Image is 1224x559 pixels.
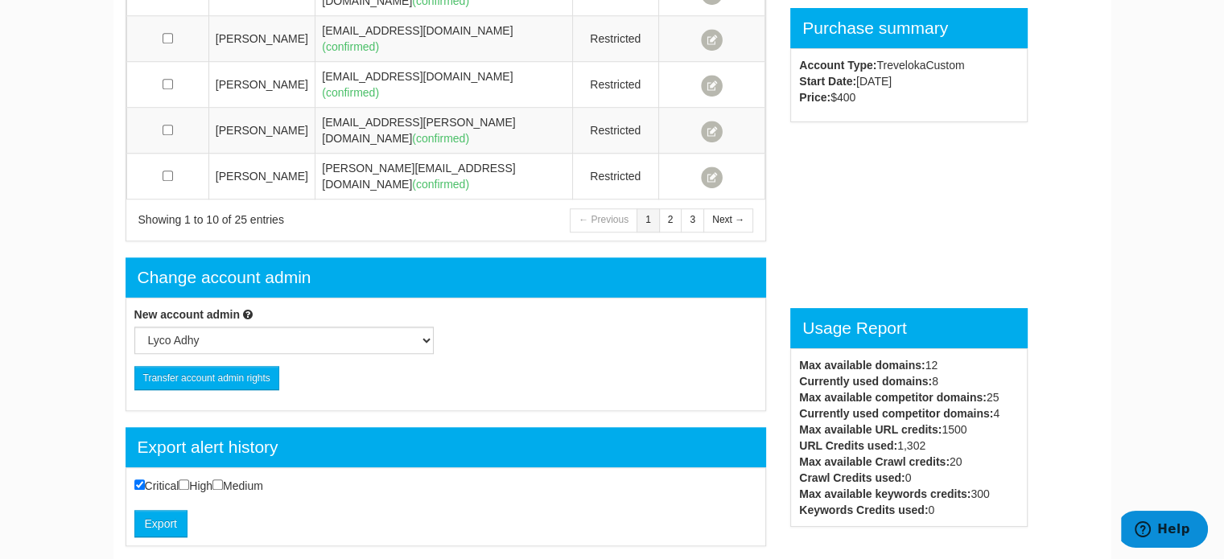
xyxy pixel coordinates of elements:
li: [DATE] [799,73,1019,89]
div: Showing 1 to 10 of 25 entries [138,212,426,228]
td: [EMAIL_ADDRESS][DOMAIN_NAME] [315,62,572,108]
label: New account admin [134,306,240,323]
a: ← Previous [570,208,637,232]
strong: Max available competitor domains: [799,391,987,404]
td: [EMAIL_ADDRESS][PERSON_NAME][DOMAIN_NAME] [315,108,572,154]
td: [PERSON_NAME] [208,154,315,199]
strong: Max available keywords credits: [799,487,971,500]
div: 12 8 25 4 1500 1,302 20 0 300 0 [787,357,1031,518]
strong: Currently used domains: [799,375,932,388]
a: Next → [703,208,753,232]
a: 2 [659,208,682,232]
strong: Crawl Credits used: [799,471,905,484]
form: Critical High Medium [134,476,434,537]
strong: Account Type: [799,59,876,72]
strong: Max available Crawl credits: [799,455,950,468]
a: 3 [681,208,704,232]
strong: Keywords Credits used: [799,504,928,516]
span: (confirmed) [322,86,379,99]
strong: URL Credits used: [799,439,897,452]
td: [PERSON_NAME] [208,62,315,108]
div: Export alert history [126,427,767,467]
button: Export [134,510,188,537]
li: $400 [799,89,1019,105]
strong: Max available domains: [799,359,925,372]
td: [PERSON_NAME] [208,108,315,154]
strong: Max available URL credits: [799,423,942,436]
strong: Currently used competitor domains: [799,407,993,420]
span: Manage User's domains [701,75,723,97]
strong: Start Date: [799,75,856,88]
span: Manage User's domains [701,29,723,51]
iframe: Opens a widget where you can find more information [1121,511,1208,551]
td: Restricted [572,16,658,62]
td: [PERSON_NAME] [208,16,315,62]
td: Restricted [572,108,658,154]
span: (confirmed) [412,132,469,145]
li: TrevelokaCustom [799,57,1019,73]
td: [EMAIL_ADDRESS][DOMAIN_NAME] [315,16,572,62]
span: Manage User's domains [701,121,723,142]
input: Transfer account admin rights [134,366,279,390]
td: [PERSON_NAME][EMAIL_ADDRESS][DOMAIN_NAME] [315,154,572,199]
div: Usage Report [790,308,1028,348]
span: (confirmed) [322,40,379,53]
div: Change account admin [126,257,767,298]
span: (confirmed) [412,178,469,191]
td: Restricted [572,154,658,199]
span: Manage User's domains [701,166,723,188]
div: Purchase summary [790,8,1028,48]
a: 1 [637,208,660,232]
strong: Price: [799,91,830,104]
td: Restricted [572,62,658,108]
